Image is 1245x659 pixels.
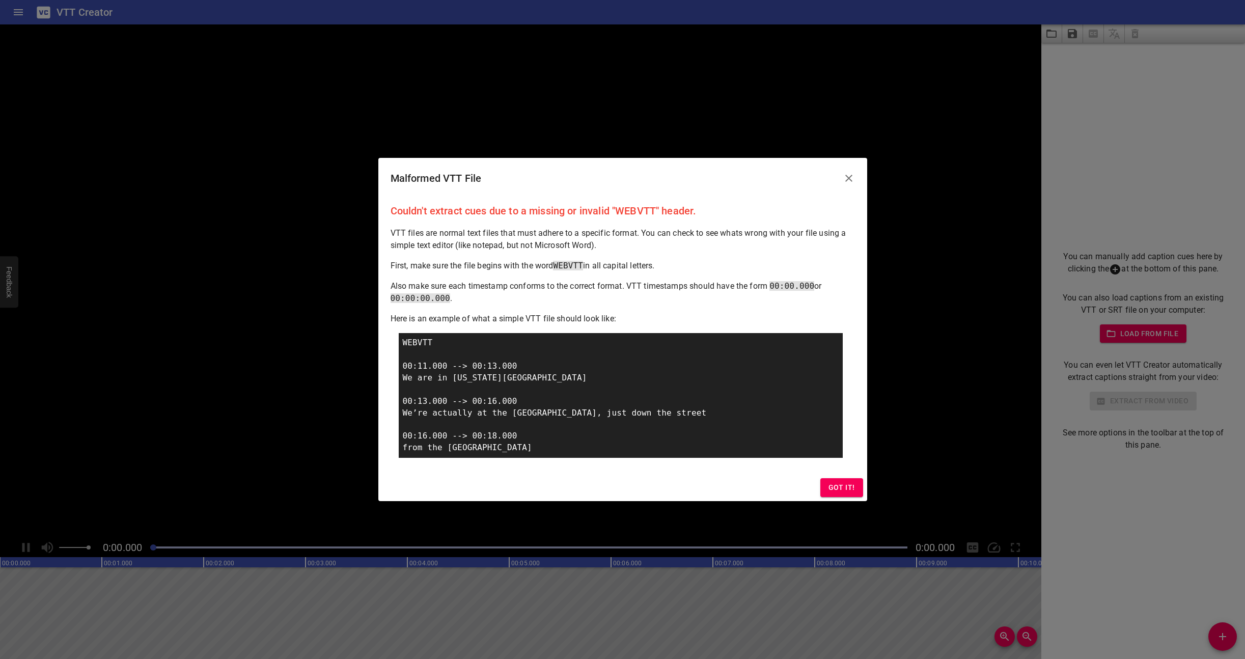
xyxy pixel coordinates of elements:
span: WEBVTT [553,261,583,270]
button: Got it! [820,478,863,497]
span: 00:00:00.000 [391,293,450,303]
button: Close [837,166,861,190]
p: Couldn't extract cues due to a missing or invalid "WEBVTT" header. [391,203,855,219]
div: WEBVTT 00:11.000 --> 00:13.000 We are in [US_STATE][GEOGRAPHIC_DATA] 00:13.000 --> 00:16.000 We’r... [399,333,843,458]
span: 00:00.000 [769,281,814,291]
span: Got it! [828,481,855,494]
h6: Malformed VTT File [391,170,482,186]
p: VTT files are normal text files that must adhere to a specific format. You can check to see whats... [391,227,855,252]
p: First, make sure the file begins with the word in all capital letters. [391,260,855,272]
p: Here is an example of what a simple VTT file should look like: [391,313,855,325]
p: Also make sure each timestamp conforms to the correct format. VTT timestamps should have the form... [391,280,855,305]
